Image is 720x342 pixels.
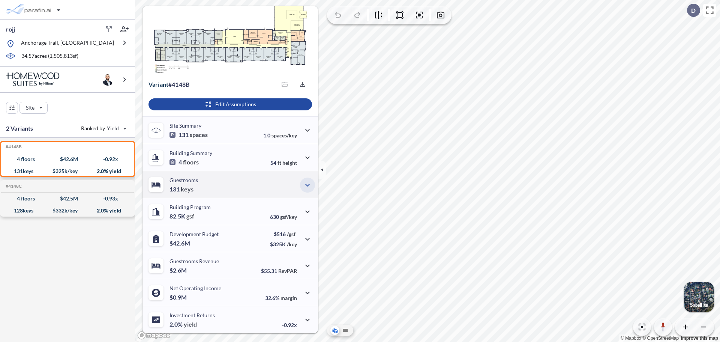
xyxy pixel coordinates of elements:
[265,295,297,301] p: 32.6%
[169,204,211,210] p: Building Program
[270,241,297,247] p: $325K
[169,131,208,139] p: 131
[690,302,708,308] p: Satellite
[107,125,119,132] span: Yield
[280,295,297,301] span: margin
[169,231,219,237] p: Development Budget
[169,158,199,166] p: 4
[684,282,714,312] button: Switcher ImageSatellite
[169,267,188,274] p: $2.6M
[330,326,339,335] button: Aerial View
[169,285,221,291] p: Net Operating Income
[186,212,194,220] span: gsf
[282,322,297,328] p: -0.92x
[278,268,297,274] span: RevPAR
[181,185,193,193] span: keys
[287,231,295,237] span: /gsf
[21,52,78,60] p: 34.57 acres ( 1,505,813 sf)
[642,336,679,341] a: OpenStreetMap
[169,258,219,264] p: Guestrooms Revenue
[183,158,199,166] span: floors
[102,74,114,86] img: user logo
[169,294,188,301] p: $0.9M
[148,81,189,88] p: # 4148b
[621,336,641,341] a: Mapbox
[169,321,197,328] p: 2.0%
[691,7,696,14] p: D
[169,240,191,247] p: $42.6M
[148,98,312,110] button: Edit Assumptions
[215,101,256,108] p: Edit Assumptions
[21,39,114,48] p: Anchorage Trail, [GEOGRAPHIC_DATA]
[271,132,297,139] span: spaces/key
[148,81,168,88] span: Variant
[169,122,201,129] p: Site Summary
[19,102,48,114] button: Site
[280,214,297,220] span: gsf/key
[4,144,22,149] h5: Click to copy the code
[169,185,193,193] p: 131
[287,241,297,247] span: /key
[341,326,350,335] button: Site Plan
[263,132,297,139] p: 1.0
[6,25,15,33] p: rojj
[6,72,60,86] img: BrandImage
[282,160,297,166] span: height
[261,268,297,274] p: $55.31
[6,124,33,133] p: 2 Variants
[4,184,22,189] h5: Click to copy the code
[169,177,198,183] p: Guestrooms
[190,131,208,139] span: spaces
[270,231,297,237] p: $516
[137,331,170,340] a: Mapbox homepage
[169,150,212,156] p: Building Summary
[184,321,197,328] span: yield
[277,160,281,166] span: ft
[681,336,718,341] a: Improve this map
[270,160,297,166] p: 54
[75,122,131,134] button: Ranked by Yield
[169,212,194,220] p: 82.5K
[270,214,297,220] p: 630
[169,312,215,318] p: Investment Returns
[684,282,714,312] img: Switcher Image
[26,104,34,111] p: Site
